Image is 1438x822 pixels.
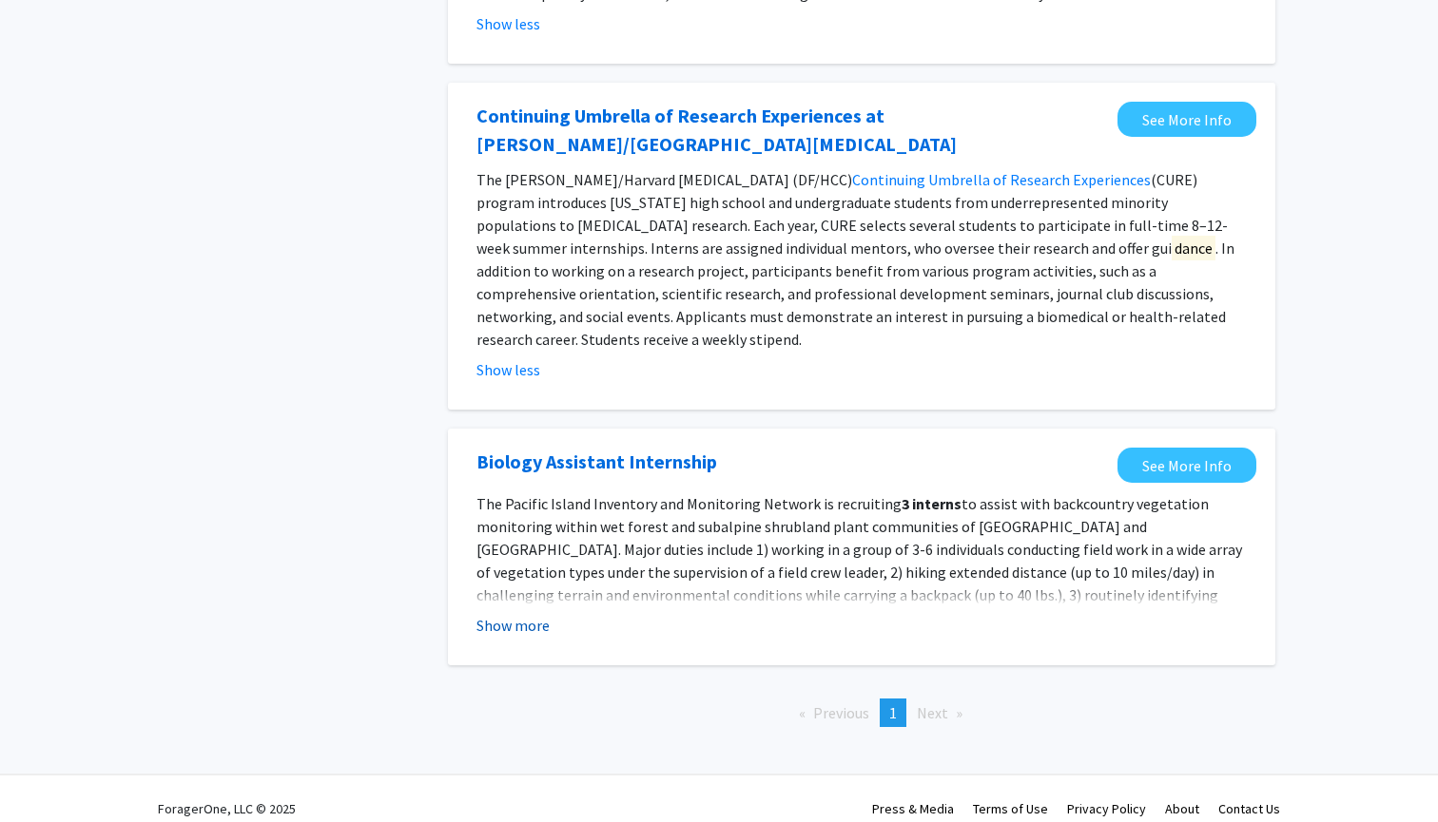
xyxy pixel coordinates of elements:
a: Press & Media [872,800,954,817]
mark: dance [1172,236,1215,260]
span: Previous [813,703,869,722]
span: The [PERSON_NAME]/Harvard [MEDICAL_DATA] (DF/HCC) [476,170,852,189]
span: The Pacific Island Inventory and Monitoring Network is recruiting [476,494,902,513]
a: Privacy Policy [1067,800,1146,817]
iframe: Chat [14,736,81,808]
button: Show less [476,12,540,35]
a: About [1165,800,1199,817]
a: Opens in a new tab [476,102,1108,159]
a: Opens in a new tab [1117,102,1256,137]
span: Next [917,703,948,722]
a: Opens in a new tab [1117,448,1256,483]
span: 1 [889,703,897,722]
a: Terms of Use [973,800,1048,817]
strong: 3 interns [902,494,962,513]
button: Show more [476,614,550,637]
button: Show less [476,358,540,381]
a: Opens in a new tab [476,448,717,476]
a: Contact Us [1218,800,1280,817]
ul: Pagination [448,698,1275,727]
a: Continuing Umbrella of Research Experiences [852,170,1151,189]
